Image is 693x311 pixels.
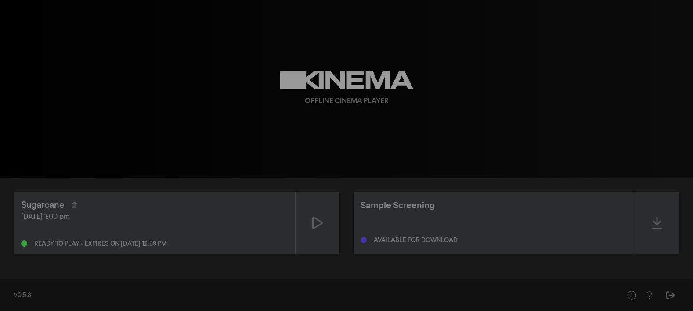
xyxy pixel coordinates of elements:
[374,237,458,243] div: Available for download
[21,212,288,222] div: [DATE] 1:00 pm
[34,241,166,247] div: Ready to play - expires on [DATE] 12:59 pm
[305,96,389,107] div: Offline Cinema Player
[21,199,65,212] div: Sugarcane
[640,286,658,304] button: Help
[14,291,605,300] div: v0.5.8
[623,286,640,304] button: Help
[661,286,679,304] button: Sign Out
[361,199,435,212] div: Sample Screening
